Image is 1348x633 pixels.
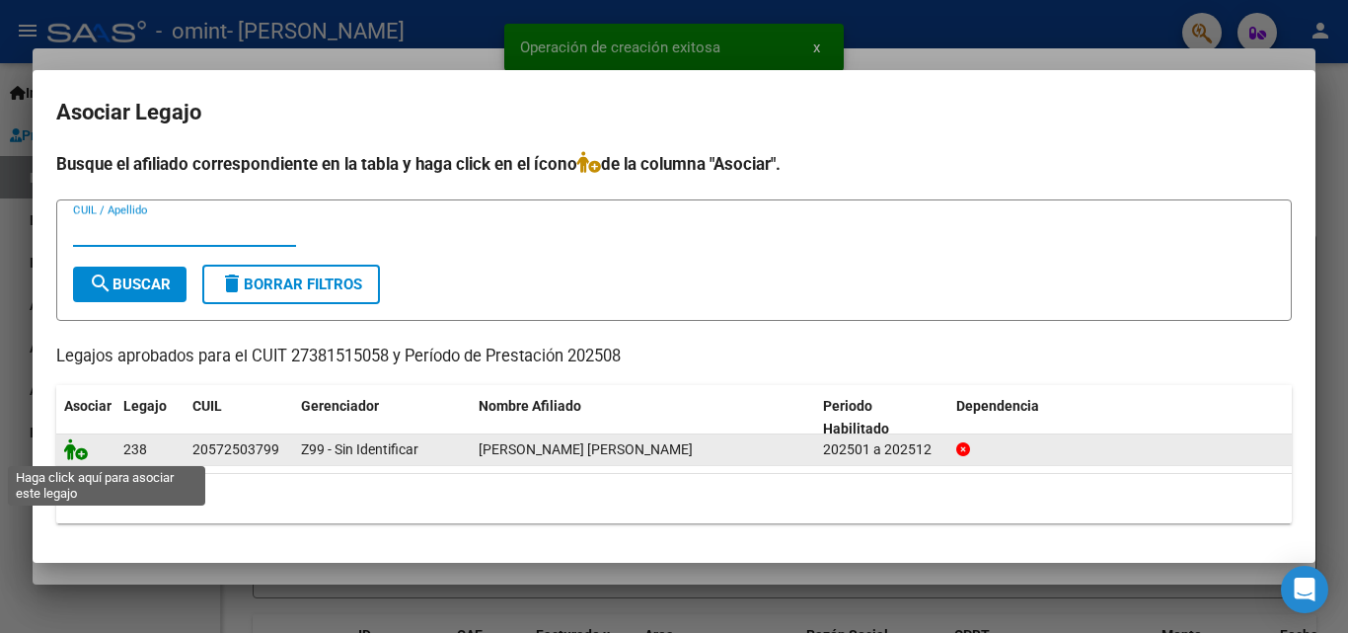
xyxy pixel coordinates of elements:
[56,151,1292,177] h4: Busque el afiliado correspondiente en la tabla y haga click en el ícono de la columna "Asociar".
[948,385,1293,450] datatable-header-cell: Dependencia
[1281,566,1328,613] div: Open Intercom Messenger
[73,267,187,302] button: Buscar
[479,441,693,457] span: FORTUNESKY RENFIJES LEON ALFREDO
[192,438,279,461] div: 20572503799
[301,398,379,414] span: Gerenciador
[89,276,171,293] span: Buscar
[815,385,948,450] datatable-header-cell: Periodo Habilitado
[192,398,222,414] span: CUIL
[56,345,1292,369] p: Legajos aprobados para el CUIT 27381515058 y Período de Prestación 202508
[220,276,362,293] span: Borrar Filtros
[823,438,940,461] div: 202501 a 202512
[64,398,112,414] span: Asociar
[479,398,581,414] span: Nombre Afiliado
[89,272,112,295] mat-icon: search
[56,94,1292,131] h2: Asociar Legajo
[123,398,167,414] span: Legajo
[823,398,889,436] span: Periodo Habilitado
[293,385,471,450] datatable-header-cell: Gerenciador
[956,398,1039,414] span: Dependencia
[202,265,380,304] button: Borrar Filtros
[220,272,244,295] mat-icon: delete
[56,474,1292,523] div: 1 registros
[56,385,115,450] datatable-header-cell: Asociar
[123,441,147,457] span: 238
[185,385,293,450] datatable-header-cell: CUIL
[301,441,418,457] span: Z99 - Sin Identificar
[115,385,185,450] datatable-header-cell: Legajo
[471,385,815,450] datatable-header-cell: Nombre Afiliado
